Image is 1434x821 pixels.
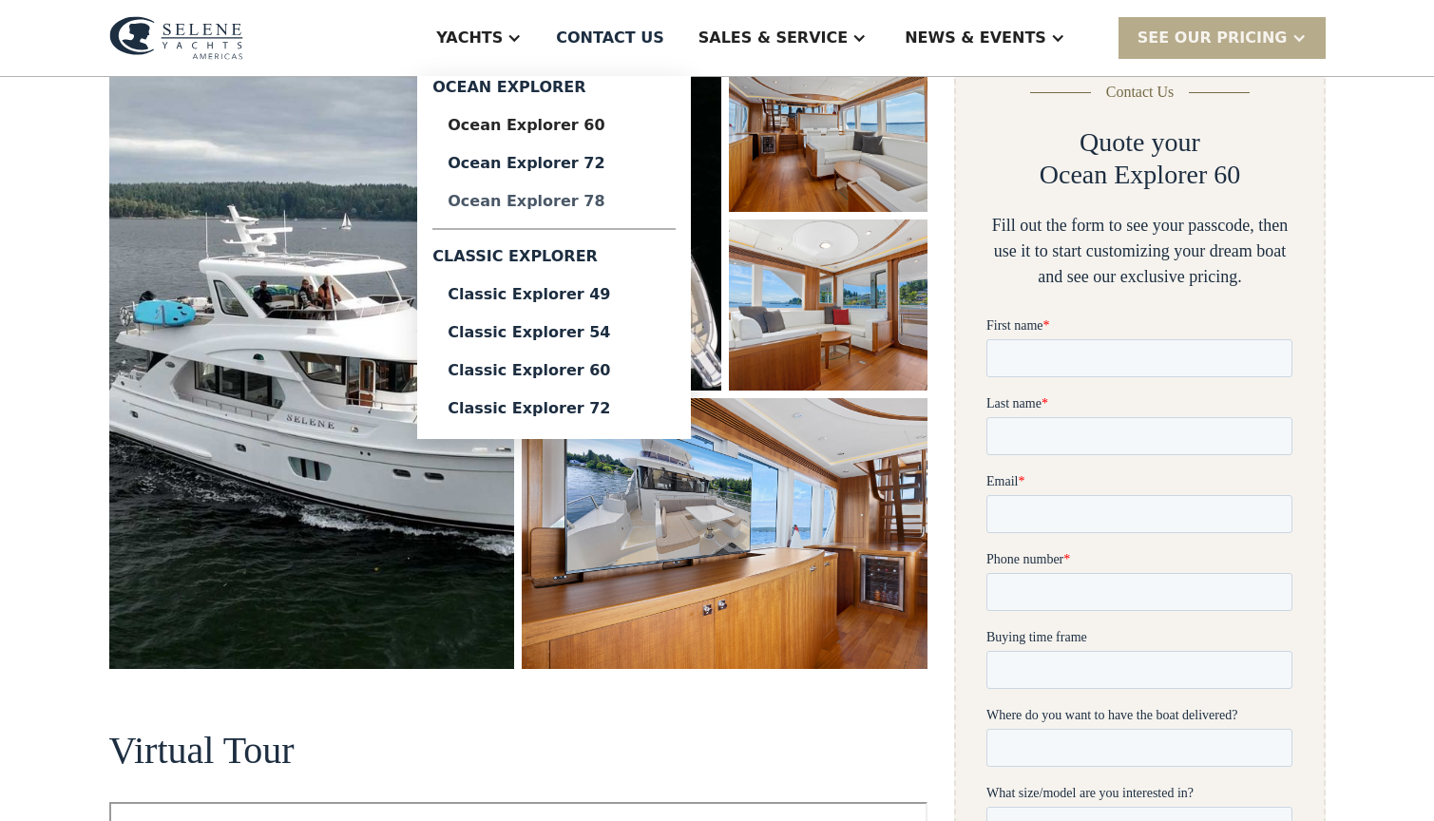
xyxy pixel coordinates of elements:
[5,771,294,802] span: Reply STOP to unsubscribe at any time.
[698,27,848,49] div: Sales & Service
[432,276,676,314] a: Classic Explorer 49
[417,76,691,439] nav: Yachts
[2,648,303,698] span: Tick the box below to receive occasional updates, exclusive offers, and VIP access via text message.
[556,27,664,49] div: Contact US
[432,106,676,144] a: Ocean Explorer 60
[432,76,676,106] div: Ocean Explorer
[448,118,660,133] div: Ocean Explorer 60
[1119,17,1326,58] div: SEE Our Pricing
[1138,27,1288,49] div: SEE Our Pricing
[522,398,927,669] a: open lightbox
[432,352,676,390] a: Classic Explorer 60
[729,41,928,212] a: open lightbox
[986,213,1292,290] div: Fill out the form to see your passcode, then use it to start customizing your dream boat and see ...
[1106,81,1175,104] div: Contact Us
[432,182,676,220] a: Ocean Explorer 78
[432,314,676,352] a: Classic Explorer 54
[729,220,928,391] a: open lightbox
[432,238,676,276] div: Classic Explorer
[109,730,928,772] h2: Virtual Tour
[436,27,503,49] div: Yachts
[448,401,660,416] div: Classic Explorer 72
[1080,126,1200,159] h2: Quote your
[1040,159,1240,191] h2: Ocean Explorer 60
[5,771,16,782] input: Yes, I’d like to receive SMS updates.Reply STOP to unsubscribe at any time.
[21,771,227,785] strong: Yes, I’d like to receive SMS updates.
[448,194,660,209] div: Ocean Explorer 78
[432,390,676,428] a: Classic Explorer 72
[2,711,296,744] span: We respect your time - only the good stuff, never spam.
[448,287,660,302] div: Classic Explorer 49
[448,325,660,340] div: Classic Explorer 54
[432,144,676,182] a: Ocean Explorer 72
[448,156,660,171] div: Ocean Explorer 72
[109,16,243,60] img: logo
[109,41,515,669] a: open lightbox
[905,27,1046,49] div: News & EVENTS
[448,363,660,378] div: Classic Explorer 60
